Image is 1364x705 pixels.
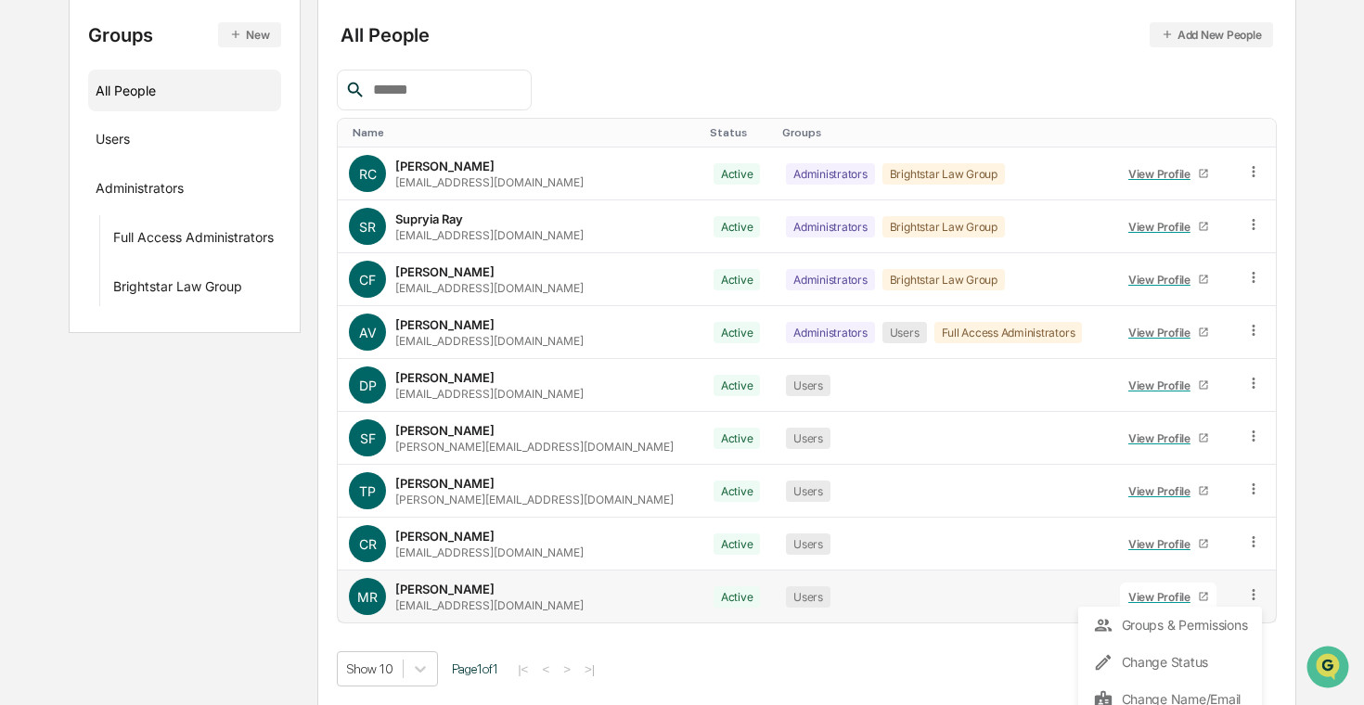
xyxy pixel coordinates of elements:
span: [DATE] [164,302,202,317]
a: View Profile [1120,212,1216,241]
div: Toggle SortBy [1249,126,1268,139]
div: Toggle SortBy [782,126,1101,139]
div: Active [714,269,761,290]
div: Toggle SortBy [353,126,695,139]
div: Change Status [1093,651,1247,673]
div: [EMAIL_ADDRESS][DOMAIN_NAME] [395,281,584,295]
button: > [558,661,576,677]
div: Full Access Administrators [934,322,1083,343]
div: Groups & Permissions [1093,614,1247,636]
span: [PERSON_NAME] [58,302,150,317]
span: SF [360,430,376,446]
div: [PERSON_NAME] [395,159,495,173]
div: View Profile [1128,378,1198,392]
a: 🖐️Preclearance [11,372,127,405]
div: Users [786,481,830,502]
span: CF [359,272,376,288]
span: Page 1 of 1 [452,661,498,676]
div: [PERSON_NAME][EMAIL_ADDRESS][DOMAIN_NAME] [395,493,674,506]
button: Start new chat [315,147,338,170]
div: [EMAIL_ADDRESS][DOMAIN_NAME] [395,228,584,242]
div: [PERSON_NAME] [395,529,495,544]
div: All People [96,75,274,106]
a: View Profile [1120,371,1216,400]
a: View Profile [1120,318,1216,347]
div: Brightstar Law Group [113,278,242,301]
div: Full Access Administrators [113,229,274,251]
div: We're available if you need us! [84,160,255,175]
span: AV [359,325,377,340]
div: View Profile [1128,484,1198,498]
div: [EMAIL_ADDRESS][DOMAIN_NAME] [395,175,584,189]
span: DP [359,378,377,393]
div: Groups [88,22,281,47]
button: New [218,22,280,47]
a: 🗄️Attestations [127,372,238,405]
div: [PERSON_NAME] [395,423,495,438]
div: Users [786,586,830,608]
div: Users [786,533,830,555]
div: [EMAIL_ADDRESS][DOMAIN_NAME] [395,598,584,612]
div: [PERSON_NAME] [395,317,495,332]
div: 🖐️ [19,381,33,396]
div: Active [714,322,761,343]
iframe: Open customer support [1305,644,1355,694]
div: [PERSON_NAME] [395,370,495,385]
a: 🔎Data Lookup [11,407,124,441]
a: Powered byPylon [131,459,225,474]
div: 🗄️ [135,381,149,396]
div: [PERSON_NAME] [395,476,495,491]
div: View Profile [1128,273,1198,287]
div: Brightstar Law Group [882,163,1005,185]
div: All People [341,22,1272,47]
button: < [536,661,555,677]
div: Brightstar Law Group [882,269,1005,290]
div: Past conversations [19,206,124,221]
p: How can we help? [19,39,338,69]
div: [PERSON_NAME] [395,582,495,596]
div: Active [714,163,761,185]
img: Cece Ferraez [19,285,48,314]
span: Preclearance [37,379,120,398]
a: View Profile [1120,160,1216,188]
div: Administrators [96,180,184,202]
span: RC [359,166,377,182]
div: View Profile [1128,326,1198,340]
div: Users [882,322,927,343]
span: • [154,252,161,267]
span: CR [359,536,377,552]
a: View Profile [1120,424,1216,453]
div: Start new chat [84,142,304,160]
a: View Profile [1120,583,1216,611]
img: 8933085812038_c878075ebb4cc5468115_72.jpg [39,142,72,175]
div: [EMAIL_ADDRESS][DOMAIN_NAME] [395,387,584,401]
div: Users [96,131,130,153]
img: Cece Ferraez [19,235,48,264]
button: >| [579,661,600,677]
div: Active [714,216,761,237]
span: TP [359,483,376,499]
div: Active [714,533,761,555]
div: Active [714,586,761,608]
div: View Profile [1128,220,1198,234]
div: Toggle SortBy [1116,126,1226,139]
a: View Profile [1120,530,1216,558]
div: Brightstar Law Group [882,216,1005,237]
div: [EMAIL_ADDRESS][DOMAIN_NAME] [395,334,584,348]
div: Users [786,428,830,449]
span: 11:14 AM [164,252,217,267]
div: Active [714,375,761,396]
div: [EMAIL_ADDRESS][DOMAIN_NAME] [395,545,584,559]
div: View Profile [1128,590,1198,604]
div: Administrators [786,269,875,290]
div: Active [714,481,761,502]
span: MR [357,589,378,605]
div: View Profile [1128,431,1198,445]
span: Pylon [185,460,225,474]
button: |< [512,661,534,677]
a: View Profile [1120,477,1216,506]
div: [PERSON_NAME] [395,264,495,279]
div: Toggle SortBy [710,126,767,139]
